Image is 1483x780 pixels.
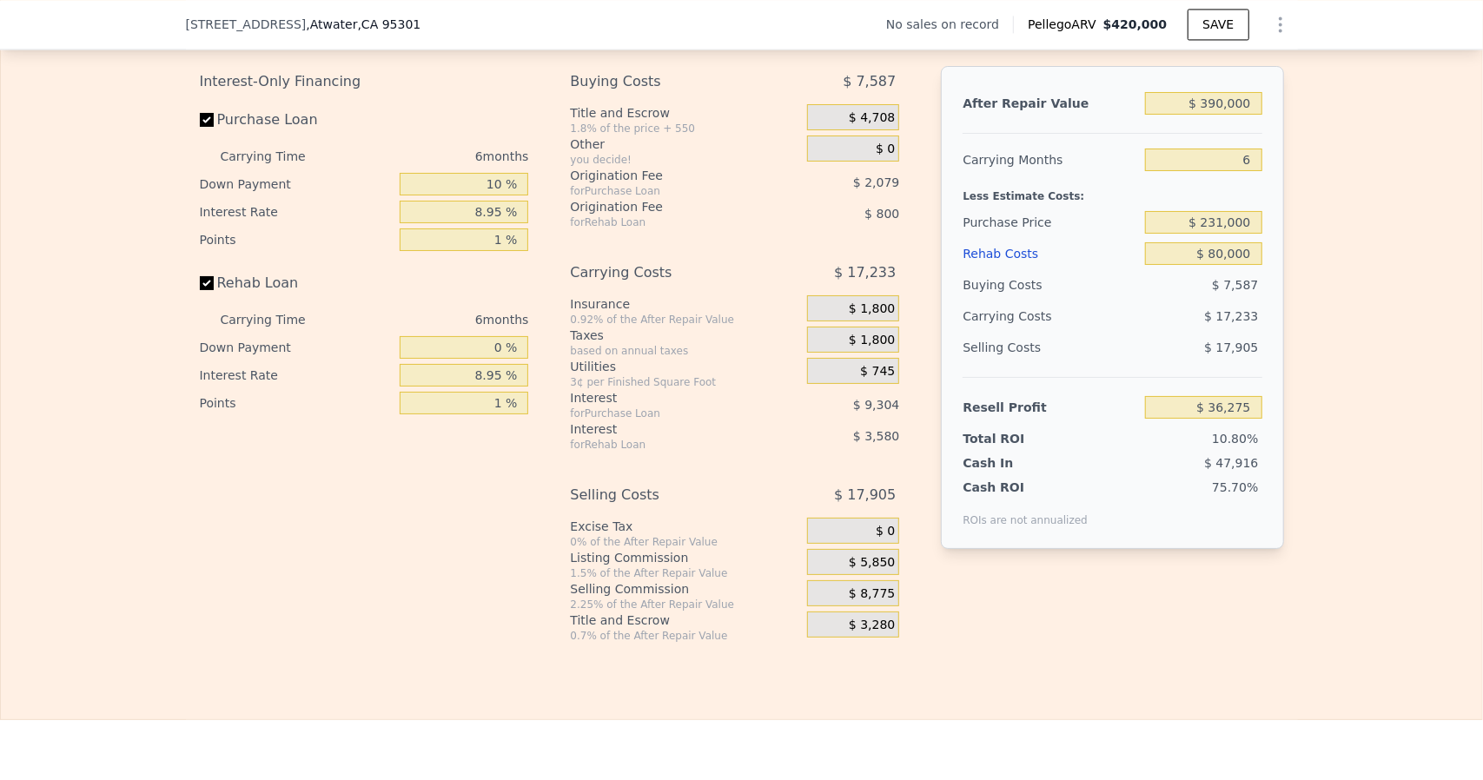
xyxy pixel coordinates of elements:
div: for Purchase Loan [570,407,764,420]
div: Total ROI [963,430,1071,447]
div: Interest-Only Financing [200,66,529,97]
div: Other [570,136,800,153]
div: Selling Costs [963,332,1138,363]
div: Cash ROI [963,479,1088,496]
div: Interest [570,420,764,438]
span: $ 2,079 [853,175,899,189]
span: $ 17,233 [834,257,896,288]
div: ROIs are not annualized [963,496,1088,527]
span: $ 3,580 [853,429,899,443]
div: Down Payment [200,170,394,198]
div: 6 months [341,142,529,170]
span: $ 47,916 [1204,456,1258,470]
div: 2.25% of the After Repair Value [570,598,800,611]
div: Carrying Time [221,142,334,170]
div: No sales on record [886,16,1013,33]
div: Interest Rate [200,198,394,226]
span: $ 4,708 [849,110,895,126]
span: $ 1,800 [849,301,895,317]
span: [STREET_ADDRESS] [186,16,307,33]
span: 75.70% [1212,480,1258,494]
div: you decide! [570,153,800,167]
span: $ 17,905 [1204,340,1258,354]
span: 10.80% [1212,432,1258,446]
div: for Purchase Loan [570,184,764,198]
div: 1.5% of the After Repair Value [570,566,800,580]
div: 0% of the After Repair Value [570,535,800,549]
div: Purchase Price [963,207,1138,238]
span: $ 8,775 [849,586,895,602]
div: Points [200,389,394,417]
div: Points [200,226,394,254]
label: Purchase Loan [200,104,394,136]
div: Title and Escrow [570,104,800,122]
div: Origination Fee [570,198,764,215]
div: 6 months [341,306,529,334]
div: Interest Rate [200,361,394,389]
span: $420,000 [1103,17,1168,31]
span: , Atwater [306,16,420,33]
div: Title and Escrow [570,611,800,629]
div: Down Payment [200,334,394,361]
span: $ 0 [876,524,895,539]
input: Purchase Loan [200,113,214,127]
span: $ 7,587 [843,66,896,97]
span: , CA 95301 [358,17,421,31]
button: Show Options [1263,7,1298,42]
span: $ 745 [860,364,895,380]
div: Excise Tax [570,518,800,535]
div: Utilities [570,358,800,375]
span: $ 9,304 [853,398,899,412]
span: $ 0 [876,142,895,157]
div: Insurance [570,295,800,313]
div: Cash In [963,454,1071,472]
div: for Rehab Loan [570,215,764,229]
span: $ 3,280 [849,618,895,633]
div: 3¢ per Finished Square Foot [570,375,800,389]
div: based on annual taxes [570,344,800,358]
div: Selling Costs [570,479,764,511]
div: Taxes [570,327,800,344]
div: Selling Commission [570,580,800,598]
span: $ 7,587 [1212,278,1258,292]
button: SAVE [1188,9,1248,40]
span: Pellego ARV [1028,16,1103,33]
input: Rehab Loan [200,276,214,290]
span: $ 17,905 [834,479,896,511]
div: Less Estimate Costs: [963,175,1261,207]
div: Carrying Costs [570,257,764,288]
div: Carrying Time [221,306,334,334]
div: 1.8% of the price + 550 [570,122,800,136]
div: After Repair Value [963,88,1138,119]
div: 0.92% of the After Repair Value [570,313,800,327]
span: $ 1,800 [849,333,895,348]
div: Carrying Costs [963,301,1071,332]
div: Origination Fee [570,167,764,184]
div: Buying Costs [570,66,764,97]
div: Carrying Months [963,144,1138,175]
span: $ 800 [864,207,899,221]
div: Listing Commission [570,549,800,566]
label: Rehab Loan [200,268,394,299]
span: $ 17,233 [1204,309,1258,323]
div: Interest [570,389,764,407]
div: for Rehab Loan [570,438,764,452]
div: Resell Profit [963,392,1138,423]
span: $ 5,850 [849,555,895,571]
div: Buying Costs [963,269,1138,301]
div: 0.7% of the After Repair Value [570,629,800,643]
div: Rehab Costs [963,238,1138,269]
